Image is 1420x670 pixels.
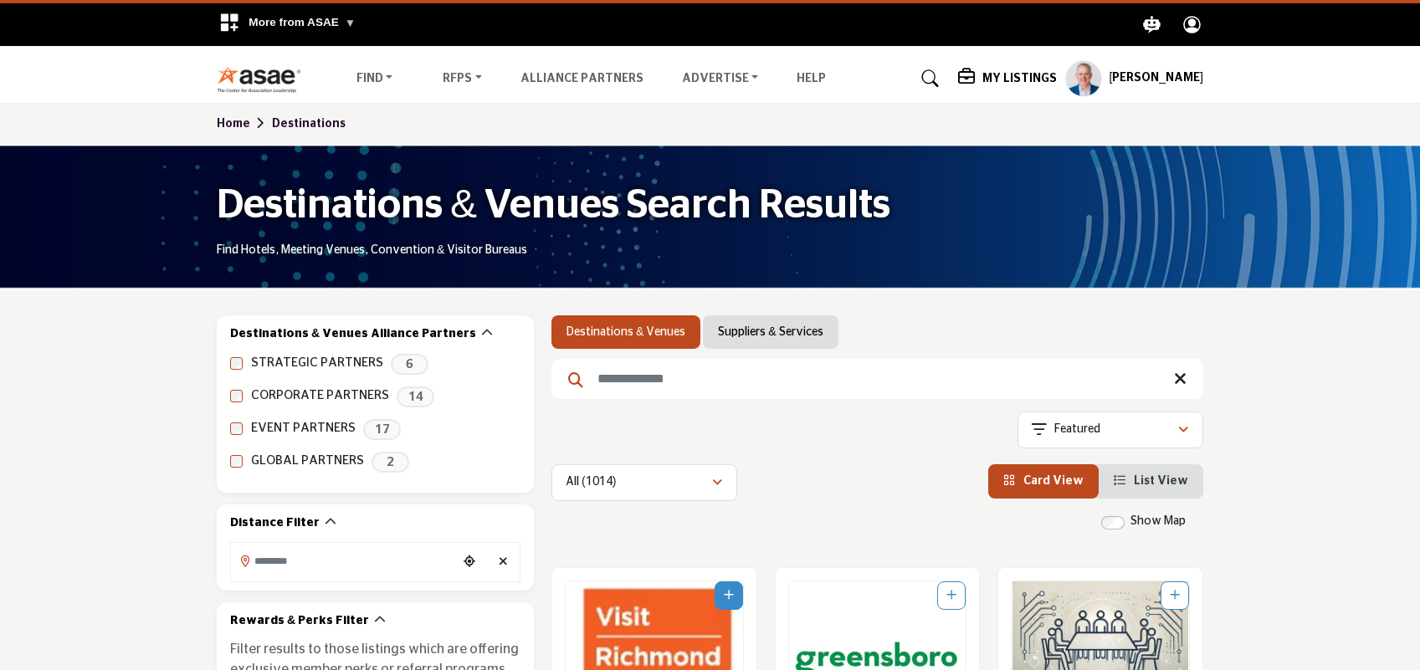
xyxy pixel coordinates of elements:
h2: Rewards & Perks Filter [230,613,369,630]
h1: Destinations & Venues Search Results [217,180,890,232]
span: Card View [1023,475,1084,487]
span: 17 [363,419,401,440]
img: Site Logo [217,65,310,93]
input: Search Keyword [551,359,1203,399]
div: My Listings [958,69,1057,89]
span: More from ASAE [249,16,356,28]
h2: Distance Filter [230,515,320,532]
button: Featured [1018,412,1203,448]
p: Featured [1054,422,1100,438]
li: List View [1099,464,1203,499]
a: Find [345,67,405,90]
button: Show hide supplier dropdown [1065,60,1102,97]
a: Search [905,65,950,92]
p: Find Hotels, Meeting Venues, Convention & Visitor Bureaus [217,243,527,259]
a: Home [217,118,272,130]
a: Alliance Partners [520,73,643,84]
a: Add To List [1170,590,1180,601]
span: 2 [372,452,409,473]
a: Destinations & Venues [566,324,685,340]
label: GLOBAL PARTNERS [251,452,364,471]
input: CORPORATE PARTNERS checkbox [230,390,243,402]
label: Show Map [1130,513,1186,530]
h2: Destinations & Venues Alliance Partners [230,326,476,343]
h5: My Listings [982,71,1057,86]
h5: [PERSON_NAME] [1109,70,1203,87]
a: Add To List [724,590,734,601]
div: More from ASAE [208,3,367,46]
div: Choose your current location [457,545,482,580]
a: View List [1114,475,1188,487]
a: Advertise [670,67,771,90]
a: RFPs [431,67,494,90]
p: All (1014) [566,474,616,491]
span: List View [1134,475,1188,487]
a: View Card [1003,475,1084,487]
label: CORPORATE PARTNERS [251,386,389,406]
a: Suppliers & Services [718,324,823,340]
label: STRATEGIC PARTNERS [251,354,383,373]
button: All (1014) [551,464,737,501]
input: GLOBAL PARTNERS checkbox [230,455,243,468]
input: Search Location [231,545,457,577]
span: 6 [391,354,428,375]
a: Add To List [946,590,956,601]
li: Card View [988,464,1099,499]
input: EVENT PARTNERS checkbox [230,422,243,435]
div: Clear search location [490,545,515,580]
a: Help [797,73,826,84]
label: EVENT PARTNERS [251,419,356,438]
span: 14 [397,386,434,407]
a: Destinations [272,118,346,130]
input: STRATEGIC PARTNERS checkbox [230,357,243,370]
